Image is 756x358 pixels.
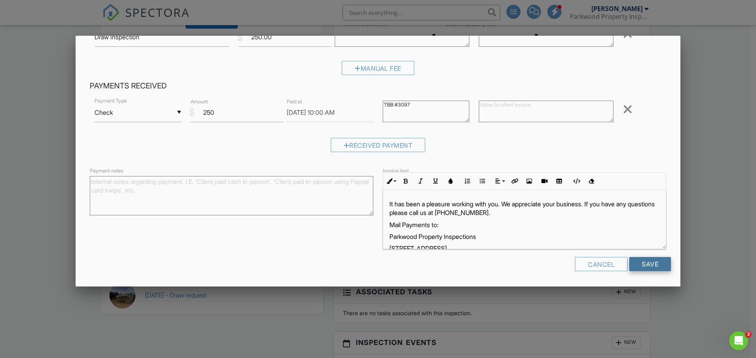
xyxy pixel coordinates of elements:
[191,98,208,105] label: Amount
[237,31,243,44] div: $
[537,174,552,189] button: Insert Video
[552,174,567,189] button: Insert Table
[90,81,666,91] h4: Payments Received
[584,174,598,189] button: Clear Formatting
[522,174,537,189] button: Insert Image (Ctrl+P)
[413,174,428,189] button: Italic (Ctrl+I)
[287,98,302,105] label: Paid at
[389,200,660,217] p: It has been a pleasure working with you. We appreciate your business. If you have any questions p...
[189,106,195,119] div: $
[443,174,458,189] button: Colors
[507,174,522,189] button: Insert Link (Ctrl+K)
[575,257,628,271] div: Cancel
[475,174,490,189] button: Unordered List
[389,244,660,253] p: [STREET_ADDRESS]
[398,174,413,189] button: Bold (Ctrl+B)
[342,66,414,74] a: Manual Fee
[90,167,123,174] label: Payment notes
[389,232,660,241] p: Parkwood Property Inspections
[389,220,660,229] p: Mail Payments to:
[383,167,409,174] label: Invoice text
[331,143,426,151] a: Received Payment
[335,25,469,47] textarea: $250.00 (Base)
[383,174,398,189] button: Inline Style
[569,174,584,189] button: Code View
[745,331,752,338] span: 2
[342,61,414,75] div: Manual Fee
[331,138,426,152] div: Received Payment
[729,331,748,350] iframe: Intercom live chat
[629,257,671,271] input: Save
[94,97,127,105] label: Payment Type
